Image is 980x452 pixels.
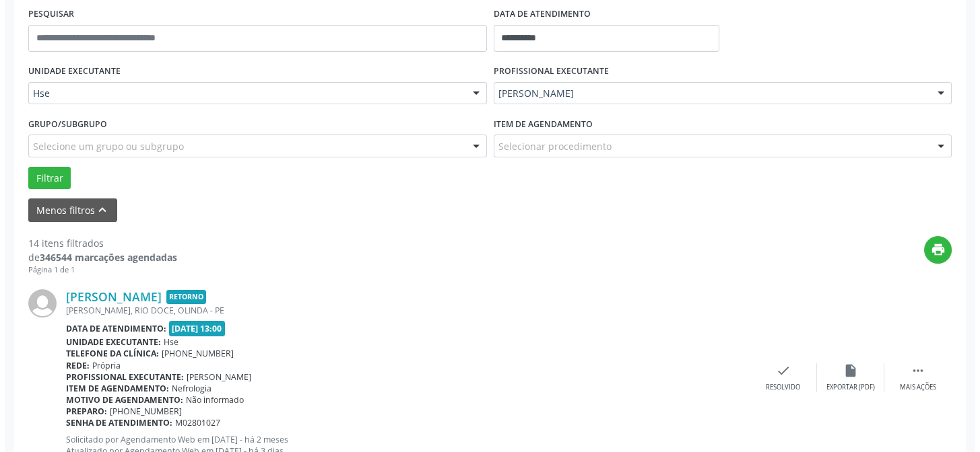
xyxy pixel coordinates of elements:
label: PESQUISAR [24,4,69,25]
div: Página 1 de 1 [24,264,172,276]
span: [PHONE_NUMBER] [157,348,229,359]
span: M02801027 [170,417,216,428]
div: Mais ações [895,383,932,392]
span: [PHONE_NUMBER] [105,406,177,417]
span: Nefrologia [167,383,207,394]
label: Grupo/Subgrupo [24,114,102,135]
b: Unidade executante: [61,336,156,348]
img: img [24,289,52,317]
b: Rede: [61,360,85,371]
i: check [771,363,786,378]
a: [PERSON_NAME] [61,289,157,304]
b: Item de agendamento: [61,383,164,394]
button: print [919,236,947,264]
button: Filtrar [24,167,66,190]
div: de [24,250,172,264]
strong: 346544 marcações agendadas [35,251,172,264]
label: UNIDADE EXECUTANTE [24,61,116,82]
b: Data de atendimento: [61,323,162,334]
label: Item de agendamento [489,114,588,135]
span: Selecionar procedimento [494,139,607,153]
span: [PERSON_NAME] [494,87,920,100]
span: Própria [88,360,116,371]
span: Selecione um grupo ou subgrupo [28,139,179,153]
div: Exportar (PDF) [822,383,870,392]
div: [PERSON_NAME], RIO DOCE, OLINDA - PE [61,305,745,316]
span: [DATE] 13:00 [164,321,221,336]
div: Resolvido [761,383,795,392]
span: Hse [28,87,455,100]
label: DATA DE ATENDIMENTO [489,4,586,25]
label: PROFISSIONAL EXECUTANTE [489,61,604,82]
button: Menos filtroskeyboard_arrow_up [24,198,112,222]
span: [PERSON_NAME] [182,371,247,383]
b: Motivo de agendamento: [61,394,178,406]
b: Profissional executante: [61,371,179,383]
b: Senha de atendimento: [61,417,168,428]
i: insert_drive_file [839,363,853,378]
span: Não informado [181,394,239,406]
span: Hse [159,336,174,348]
span: Retorno [162,290,201,304]
b: Telefone da clínica: [61,348,154,359]
i:  [906,363,921,378]
div: 14 itens filtrados [24,236,172,250]
i: keyboard_arrow_up [90,202,105,217]
b: Preparo: [61,406,102,417]
i: print [926,242,941,257]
